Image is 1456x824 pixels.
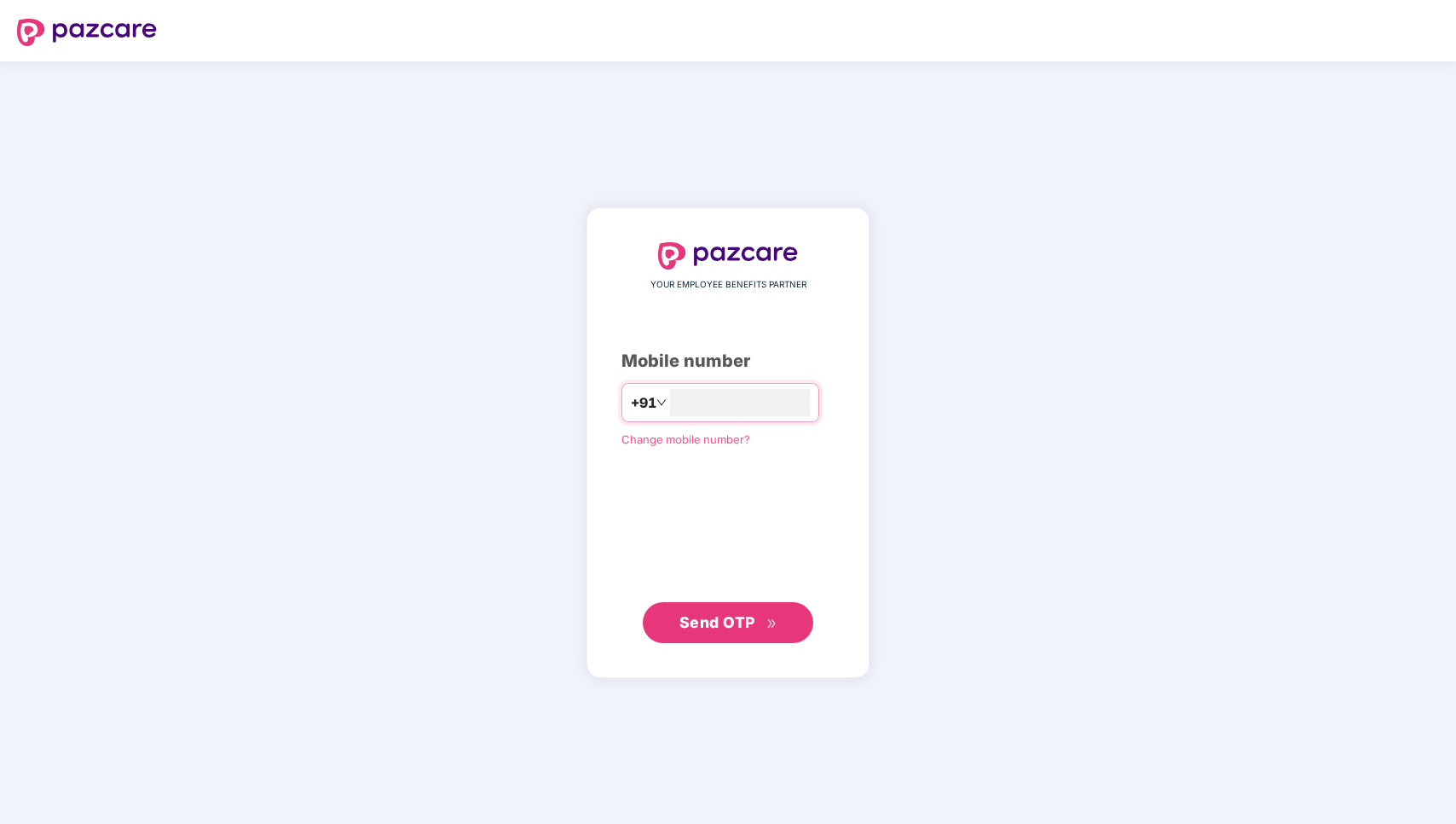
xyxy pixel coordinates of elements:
[631,392,656,414] span: +91
[766,618,777,630] span: double-right
[656,397,667,408] span: down
[621,348,835,374] div: Mobile number
[658,242,798,270] img: logo
[679,613,755,631] span: Send OTP
[643,602,813,643] button: Send OTPdouble-right
[17,19,157,46] img: logo
[650,278,806,292] span: YOUR EMPLOYEE BENEFITS PARTNER
[621,432,750,446] a: Change mobile number?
